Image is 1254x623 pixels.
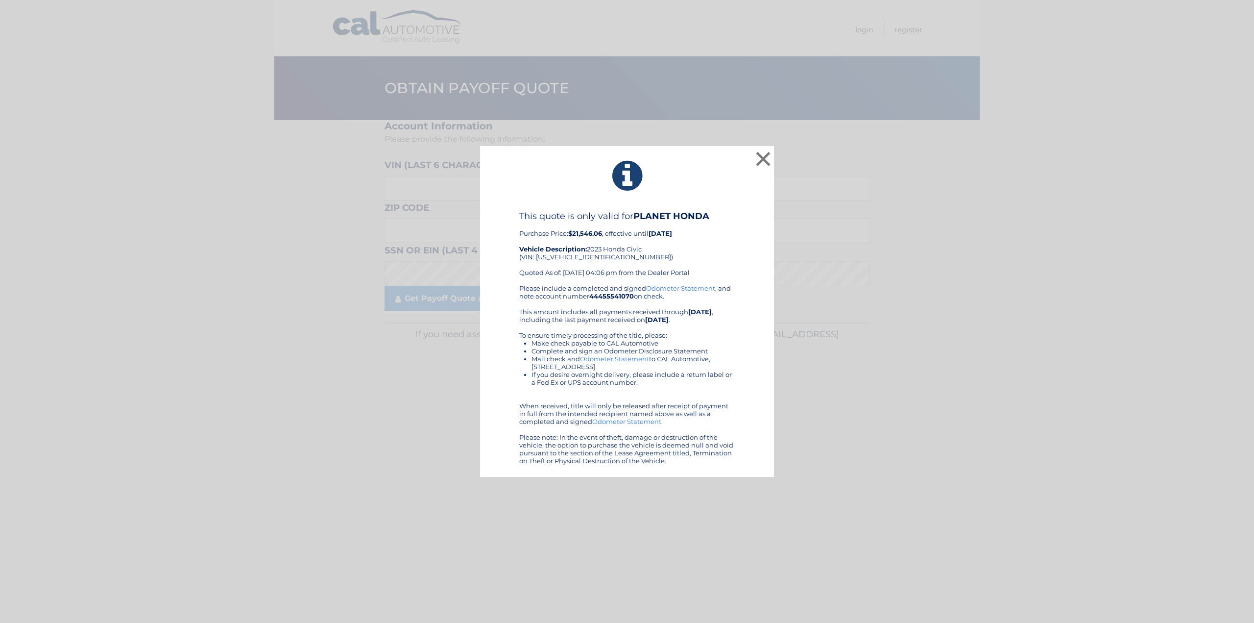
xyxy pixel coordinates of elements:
b: [DATE] [688,308,712,316]
a: Odometer Statement [592,418,661,425]
div: Purchase Price: , effective until 2023 Honda Civic (VIN: [US_VEHICLE_IDENTIFICATION_NUMBER]) Quot... [519,211,735,284]
li: Mail check and to CAL Automotive, [STREET_ADDRESS] [531,355,735,371]
b: [DATE] [645,316,669,324]
li: If you desire overnight delivery, please include a return label or a Fed Ex or UPS account number. [531,371,735,386]
li: Complete and sign an Odometer Disclosure Statement [531,347,735,355]
b: [DATE] [649,229,672,237]
li: Make check payable to CAL Automotive [531,339,735,347]
b: PLANET HONDA [633,211,709,222]
a: Odometer Statement [646,284,715,292]
button: × [753,149,773,169]
b: 44455541070 [589,292,634,300]
h4: This quote is only valid for [519,211,735,222]
a: Odometer Statement [580,355,649,363]
b: $21,546.06 [568,229,602,237]
strong: Vehicle Description: [519,245,587,253]
div: Please include a completed and signed , and note account number on check. This amount includes al... [519,284,735,465]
